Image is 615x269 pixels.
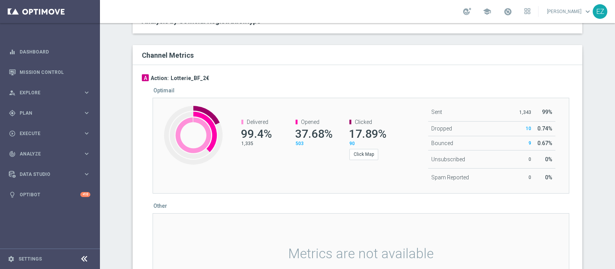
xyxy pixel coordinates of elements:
i: keyboard_arrow_right [83,130,90,137]
i: track_changes [9,150,16,157]
p: 0 [516,174,531,180]
i: keyboard_arrow_right [83,150,90,157]
span: Dropped [431,125,452,132]
span: 0.74% [537,125,552,132]
span: Unsubscribed [431,156,465,162]
div: Analyze [9,150,83,157]
p: 1,335 [241,140,276,147]
i: keyboard_arrow_right [83,89,90,96]
span: 9 [529,140,531,146]
a: Settings [18,257,42,261]
p: 0 [516,156,531,162]
div: Plan [9,110,83,117]
span: 0% [545,156,552,162]
div: Channel Metrics [142,50,578,60]
p: 1,343 [516,109,531,115]
i: lightbulb [9,191,16,198]
button: equalizer Dashboard [8,49,91,55]
i: keyboard_arrow_right [83,170,90,178]
div: Dashboard [9,42,90,62]
span: 503 [296,141,304,146]
button: gps_fixed Plan keyboard_arrow_right [8,110,91,116]
span: 99.4% [241,127,272,140]
div: Optibot [9,184,90,205]
button: person_search Explore keyboard_arrow_right [8,90,91,96]
div: Mission Control [9,62,90,82]
span: Metrics are not available [288,246,434,262]
h2: Channel Metrics [142,51,194,59]
span: Clicked [355,119,372,125]
a: Optibot [20,184,80,205]
div: Data Studio [9,171,83,178]
span: 10 [526,126,531,131]
span: Explore [20,90,83,95]
h5: Optimail [153,87,175,94]
span: 90 [349,141,355,146]
button: Data Studio keyboard_arrow_right [8,171,91,177]
i: keyboard_arrow_right [83,109,90,117]
h3: Action: [151,75,169,82]
span: Execute [20,131,83,136]
span: Analyze [20,152,83,156]
h3: Lotterie_BF_2€ [171,75,209,82]
div: Execute [9,130,83,137]
span: Data Studio [20,172,83,177]
span: keyboard_arrow_down [583,7,592,16]
div: A [142,74,149,81]
a: Dashboard [20,42,90,62]
i: play_circle_outline [9,130,16,137]
span: Delivered [247,119,268,125]
div: EZ [593,4,607,19]
span: 17.89% [349,127,386,140]
button: lightbulb Optibot +10 [8,192,91,198]
span: Sent [431,109,442,115]
span: Opened [301,119,319,125]
i: person_search [9,89,16,96]
button: Mission Control [8,69,91,75]
span: Bounced [431,140,453,146]
button: track_changes Analyze keyboard_arrow_right [8,151,91,157]
span: Spam Reported [431,174,469,180]
div: +10 [80,192,90,197]
span: Plan [20,111,83,115]
a: Mission Control [20,62,90,82]
span: school [483,7,491,16]
h5: Other [153,203,167,209]
div: Explore [9,89,83,96]
span: 37.68% [295,127,332,140]
span: 0% [545,174,552,180]
i: gps_fixed [9,110,16,117]
button: Click Map [349,149,378,160]
button: play_circle_outline Execute keyboard_arrow_right [8,130,91,137]
a: [PERSON_NAME]keyboard_arrow_down [546,6,593,17]
span: 99% [542,109,552,115]
i: settings [8,256,15,262]
i: equalizer [9,48,16,55]
span: 0.67% [537,140,552,146]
